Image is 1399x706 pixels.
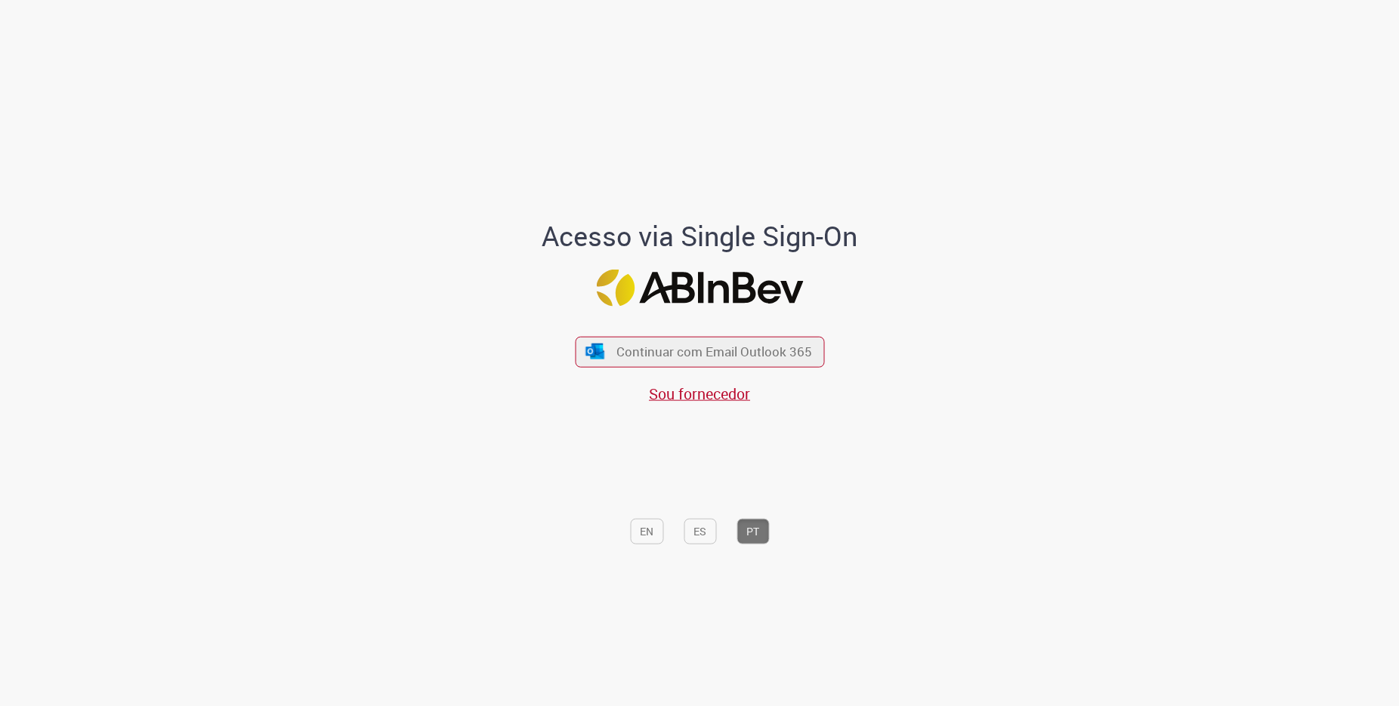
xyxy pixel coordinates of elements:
img: ícone Azure/Microsoft 360 [585,344,606,359]
button: ES [684,519,716,544]
button: EN [630,519,663,544]
button: ícone Azure/Microsoft 360 Continuar com Email Outlook 365 [575,336,824,367]
img: Logo ABInBev [596,270,803,307]
a: Sou fornecedor [649,383,750,403]
h1: Acesso via Single Sign-On [490,221,910,251]
span: Continuar com Email Outlook 365 [616,343,812,360]
button: PT [737,519,769,544]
